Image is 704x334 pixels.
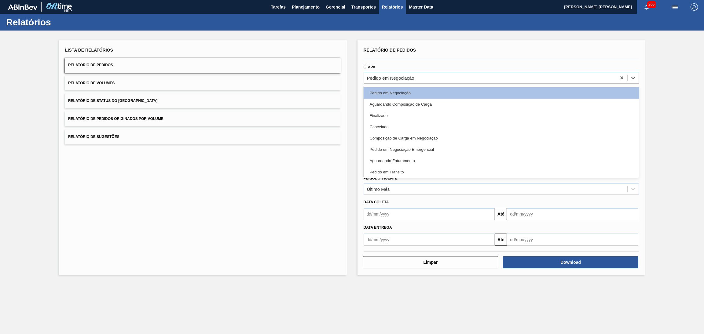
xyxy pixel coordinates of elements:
img: Logout [691,3,698,11]
span: Planejamento [292,3,320,11]
div: Aguardando Faturamento [364,155,639,166]
img: TNhmsLtSVTkK8tSr43FrP2fwEKptu5GPRR3wAAAABJRU5ErkJggg== [8,4,37,10]
div: Pedido em Negociação [364,87,639,99]
button: Até [495,208,507,220]
input: dd/mm/yyyy [364,234,495,246]
div: Aguardando Composição de Carga [364,99,639,110]
div: Pedido em Trânsito [364,166,639,178]
label: Período Vigente [364,176,398,180]
button: Download [503,256,638,268]
span: Relatório de Pedidos [68,63,113,67]
div: Pedido em Negociação [367,75,414,80]
span: Transportes [351,3,376,11]
button: Relatório de Pedidos [65,58,341,73]
label: Etapa [364,65,376,69]
span: Data entrega [364,225,392,230]
span: Relatório de Status do [GEOGRAPHIC_DATA] [68,99,157,103]
span: Relatório de Pedidos Originados por Volume [68,117,163,121]
div: Pedido em Negociação Emergencial [364,144,639,155]
input: dd/mm/yyyy [507,234,638,246]
span: 260 [647,1,656,8]
span: Lista de Relatórios [65,48,113,53]
div: Composição de Carga em Negociação [364,133,639,144]
button: Limpar [363,256,498,268]
h1: Relatórios [6,19,115,26]
span: Relatório de Sugestões [68,135,119,139]
span: Data coleta [364,200,389,204]
div: Último Mês [367,186,390,191]
button: Relatório de Pedidos Originados por Volume [65,111,341,126]
button: Notificações [637,3,656,11]
img: userActions [671,3,678,11]
span: Relatório de Pedidos [364,48,416,53]
input: dd/mm/yyyy [507,208,638,220]
span: Gerencial [326,3,345,11]
button: Relatório de Volumes [65,76,341,91]
span: Relatório de Volumes [68,81,115,85]
span: Relatórios [382,3,403,11]
button: Relatório de Sugestões [65,129,341,144]
div: Cancelado [364,121,639,133]
div: Finalizado [364,110,639,121]
span: Master Data [409,3,433,11]
span: Tarefas [271,3,286,11]
button: Relatório de Status do [GEOGRAPHIC_DATA] [65,93,341,108]
input: dd/mm/yyyy [364,208,495,220]
button: Até [495,234,507,246]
